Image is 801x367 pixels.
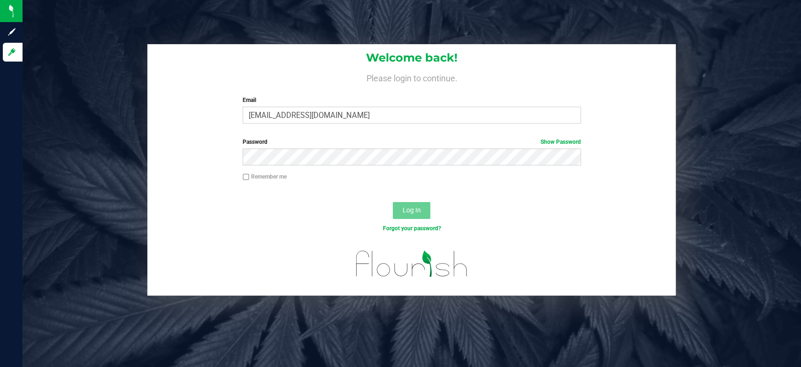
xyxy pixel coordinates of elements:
label: Email [243,96,581,104]
input: Remember me [243,174,249,180]
span: Log In [403,206,421,214]
inline-svg: Log in [7,47,16,57]
span: Password [243,139,267,145]
label: Remember me [243,172,287,181]
h1: Welcome back! [147,52,676,64]
button: Log In [393,202,430,219]
a: Forgot your password? [382,225,441,232]
img: flourish_logo.svg [346,242,478,285]
h4: Please login to continue. [147,71,676,83]
inline-svg: Sign up [7,27,16,37]
a: Show Password [541,139,581,145]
